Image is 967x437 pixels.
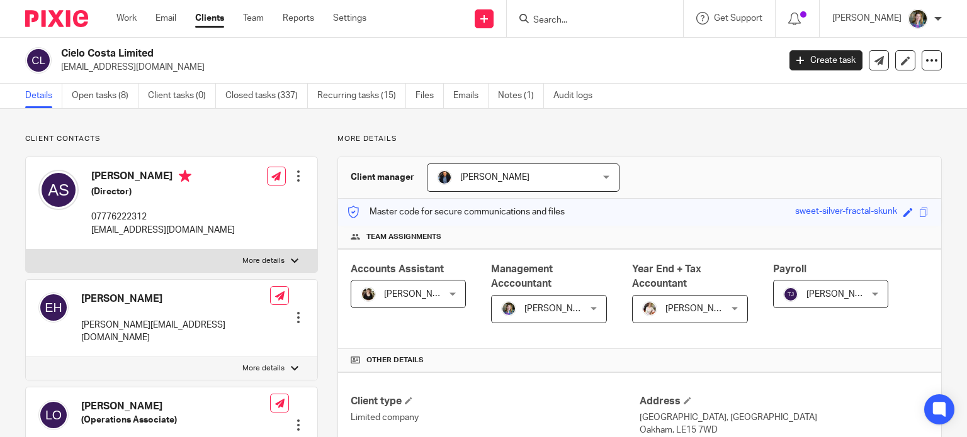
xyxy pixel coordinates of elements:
p: More details [242,256,285,266]
i: Primary [179,170,191,182]
img: svg%3E [38,400,69,430]
a: Email [156,12,176,25]
span: Accounts Assistant [351,264,444,274]
span: [PERSON_NAME] [384,290,453,299]
a: Emails [453,84,489,108]
span: Management Acccountant [491,264,553,289]
h5: (Operations Associate) [81,414,270,426]
p: Master code for secure communications and files [348,206,565,218]
a: Details [25,84,62,108]
p: Limited company [351,411,640,424]
p: 07776222312 [91,211,235,223]
img: svg%3E [25,47,52,74]
h4: Client type [351,395,640,408]
img: martin-hickman.jpg [437,170,452,185]
img: svg%3E [38,292,69,323]
h2: Cielo Costa Limited [61,47,629,60]
img: 1530183611242%20(1).jpg [501,301,516,316]
a: Reports [283,12,314,25]
img: svg%3E [783,287,798,302]
p: Client contacts [25,134,318,144]
input: Search [532,15,645,26]
img: svg%3E [38,170,79,210]
a: Client tasks (0) [148,84,216,108]
a: Work [116,12,137,25]
a: Audit logs [553,84,602,108]
img: Pixie [25,10,88,27]
h5: (Director) [91,185,235,198]
a: Files [416,84,444,108]
div: sweet-silver-fractal-skunk [795,205,897,219]
a: Notes (1) [498,84,544,108]
p: More details [242,363,285,373]
p: Oakham, LE15 7WD [640,424,929,436]
h4: Address [640,395,929,408]
span: Get Support [714,14,762,23]
img: 1530183611242%20(1).jpg [908,9,928,29]
p: [GEOGRAPHIC_DATA], [GEOGRAPHIC_DATA] [640,411,929,424]
p: More details [337,134,942,144]
h3: Client manager [351,171,414,184]
p: [PERSON_NAME][EMAIL_ADDRESS][DOMAIN_NAME] [81,319,270,345]
p: [PERSON_NAME] [832,12,902,25]
a: Open tasks (8) [72,84,139,108]
a: Team [243,12,264,25]
a: Clients [195,12,224,25]
span: Other details [366,355,424,365]
img: Kayleigh%20Henson.jpeg [642,301,657,316]
span: Team assignments [366,232,441,242]
span: [PERSON_NAME] [665,304,735,313]
p: [EMAIL_ADDRESS][DOMAIN_NAME] [61,61,771,74]
h4: [PERSON_NAME] [81,400,270,413]
span: Payroll [773,264,806,274]
span: [PERSON_NAME] [806,290,876,299]
a: Settings [333,12,366,25]
h4: [PERSON_NAME] [91,170,235,185]
span: Year End + Tax Accountant [632,264,701,289]
a: Recurring tasks (15) [317,84,406,108]
a: Create task [789,50,862,70]
a: Closed tasks (337) [225,84,308,108]
p: [EMAIL_ADDRESS][DOMAIN_NAME] [91,224,235,236]
h4: [PERSON_NAME] [81,292,270,306]
span: [PERSON_NAME] [460,173,529,182]
img: Helen%20Campbell.jpeg [361,287,376,302]
span: [PERSON_NAME] [524,304,594,313]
